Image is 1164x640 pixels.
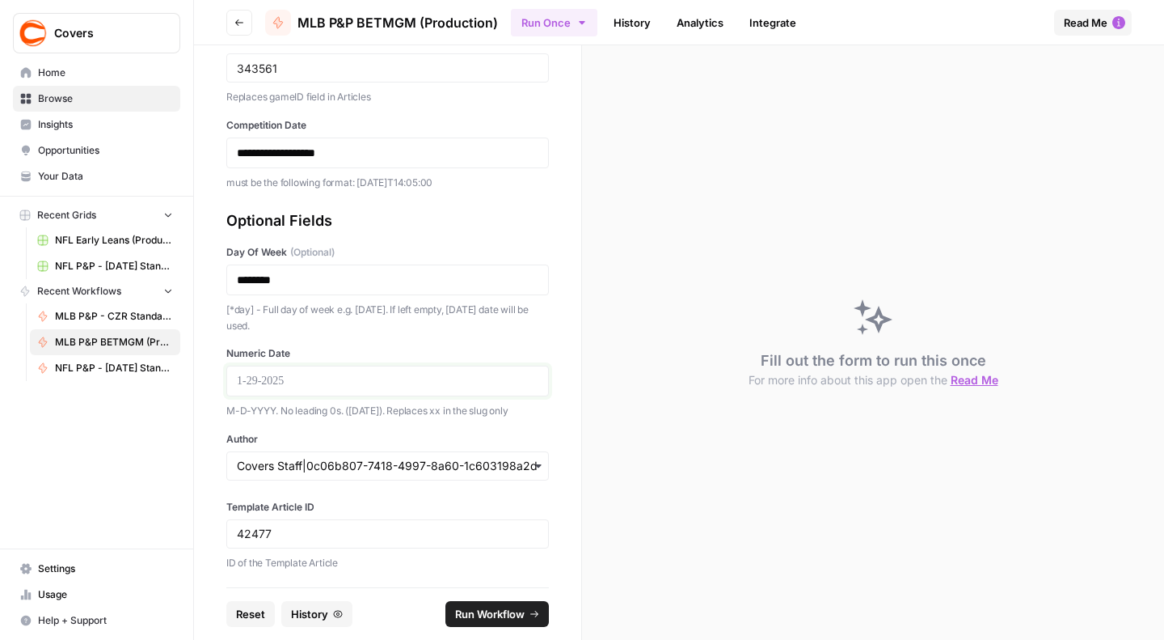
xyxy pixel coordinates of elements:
span: Home [38,66,173,80]
a: NFL P&P - [DATE] Standard (Production) Grid [30,253,180,279]
a: MLB P&P - CZR Standard (Production) [30,303,180,329]
span: Your Data [38,169,173,184]
span: Run Workflow [455,606,525,622]
span: (Optional) [290,245,335,260]
span: Read Me [951,373,998,387]
a: Usage [13,582,180,608]
p: M-D-YYYY. No leading 0s. ([DATE]). Replaces xx in the slug only [226,403,549,419]
div: Optional Fields [226,210,549,232]
span: Read Me [1064,15,1107,31]
span: MLB P&P BETMGM (Production) [55,335,173,350]
span: Recent Grids [37,208,96,223]
a: NFL P&P - [DATE] Standard (Production) [30,355,180,381]
a: Settings [13,556,180,582]
button: Recent Grids [13,203,180,227]
a: Your Data [13,163,180,189]
a: Analytics [667,10,733,36]
label: Competition Date [226,118,549,133]
span: Browse [38,91,173,106]
a: MLB P&P BETMGM (Production) [265,10,498,36]
button: History [281,601,352,627]
a: MLB P&P BETMGM (Production) [30,329,180,355]
button: Run Once [511,9,597,36]
span: NFL P&P - [DATE] Standard (Production) Grid [55,259,173,273]
button: Reset [226,601,275,627]
p: Replaces gameID field in Articles [226,89,549,105]
span: NFL Early Leans (Production) Grid [55,233,173,248]
button: For more info about this app open the Read Me [749,372,998,388]
span: Reset [236,606,265,622]
span: NFL P&P - [DATE] Standard (Production) [55,361,173,375]
button: Help + Support [13,608,180,634]
a: Browse [13,86,180,112]
span: Opportunities [38,143,173,158]
button: Recent Workflows [13,279,180,303]
p: [*day] - Full day of week e.g. [DATE]. If left empty, [DATE] date will be used. [226,302,549,333]
label: Author [226,432,549,447]
a: History [604,10,660,36]
input: 42477 [237,527,538,541]
span: Usage [38,587,173,602]
a: Home [13,60,180,86]
a: Insights [13,112,180,138]
a: Integrate [740,10,806,36]
span: Settings [38,562,173,576]
label: Day Of Week [226,245,549,260]
label: Template Article ID [226,500,549,515]
span: Insights [38,117,173,132]
a: Opportunities [13,138,180,163]
span: MLB P&P BETMGM (Production) [297,13,498,32]
button: Read Me [1054,10,1132,36]
div: Fill out the form to run this once [749,350,998,388]
a: NFL Early Leans (Production) Grid [30,227,180,253]
button: Run Workflow [445,601,549,627]
button: Workspace: Covers [13,13,180,53]
p: ID of the Template Article [226,555,549,571]
span: Help + Support [38,613,173,628]
img: Covers Logo [19,19,48,48]
input: Covers Staff|0c06b807-7418-4997-8a60-1c603198a2db [237,458,538,474]
span: Recent Workflows [37,284,121,299]
span: Covers [54,25,152,41]
label: Numeric Date [226,346,549,361]
span: History [291,606,328,622]
span: MLB P&P - CZR Standard (Production) [55,309,173,324]
p: must be the following format: [DATE]T14:05:00 [226,175,549,191]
